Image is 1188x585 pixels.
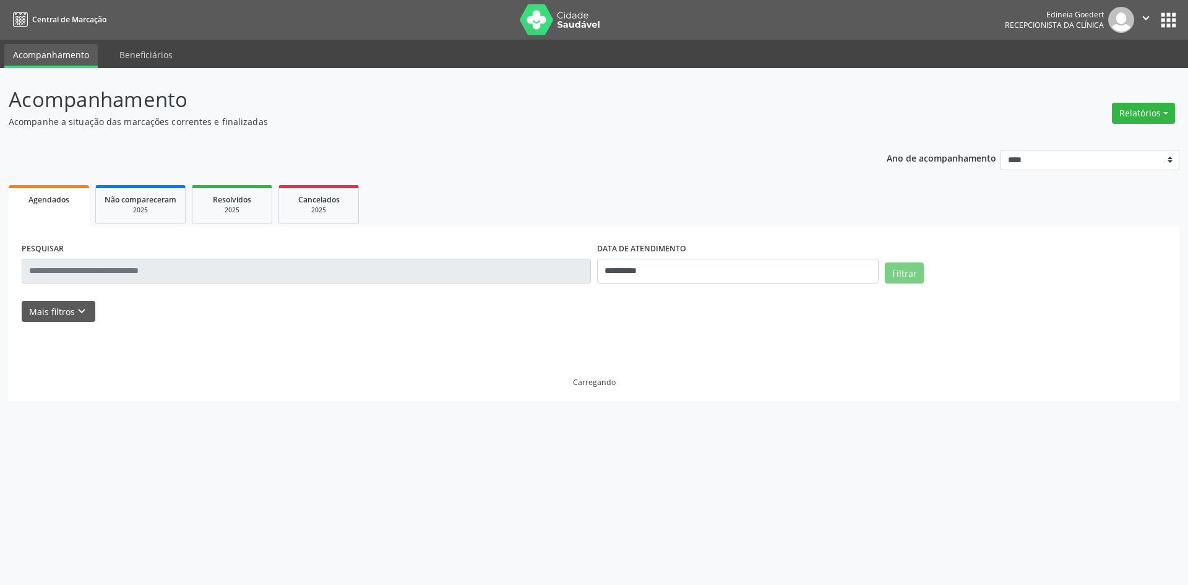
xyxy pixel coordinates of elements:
div: Carregando [573,377,616,388]
span: Cancelados [298,194,340,205]
span: Agendados [28,194,69,205]
div: 2025 [105,206,176,215]
p: Ano de acompanhamento [887,150,996,165]
label: DATA DE ATENDIMENTO [597,240,686,259]
span: Resolvidos [213,194,251,205]
p: Acompanhe a situação das marcações correntes e finalizadas [9,115,828,128]
button:  [1134,7,1158,33]
button: Mais filtroskeyboard_arrow_down [22,301,95,323]
a: Acompanhamento [4,44,98,68]
button: Relatórios [1112,103,1175,124]
a: Beneficiários [111,44,181,66]
span: Não compareceram [105,194,176,205]
button: apps [1158,9,1179,31]
p: Acompanhamento [9,84,828,115]
span: Central de Marcação [32,14,106,25]
div: 2025 [288,206,350,215]
span: Recepcionista da clínica [1005,20,1104,30]
img: img [1108,7,1134,33]
a: Central de Marcação [9,9,106,30]
div: Edineia Goedert [1005,9,1104,20]
label: PESQUISAR [22,240,64,259]
button: Filtrar [885,262,924,284]
i: keyboard_arrow_down [75,305,88,318]
i:  [1139,11,1153,25]
div: 2025 [201,206,263,215]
